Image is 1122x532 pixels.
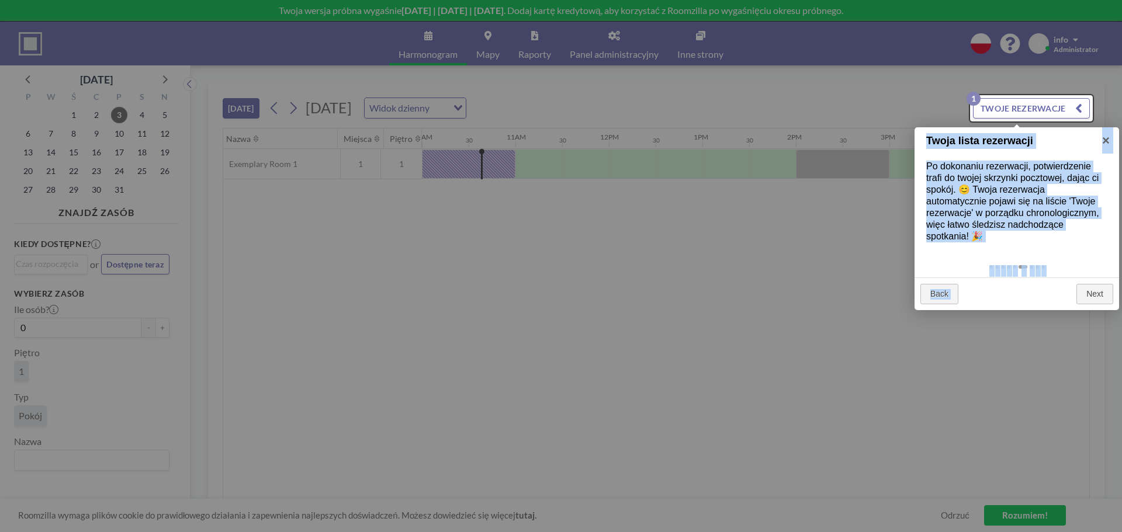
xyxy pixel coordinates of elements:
div: Po dokonaniu rezerwacji, potwierdzenie trafi do twojej skrzynki pocztowej, dając ci spokój. 😊 Two... [915,149,1119,254]
p: 1 [967,92,981,106]
a: Back [920,284,958,305]
a: × [1093,127,1119,154]
a: Next [1076,284,1113,305]
h1: Twoja lista rezerwacji [926,133,1089,149]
